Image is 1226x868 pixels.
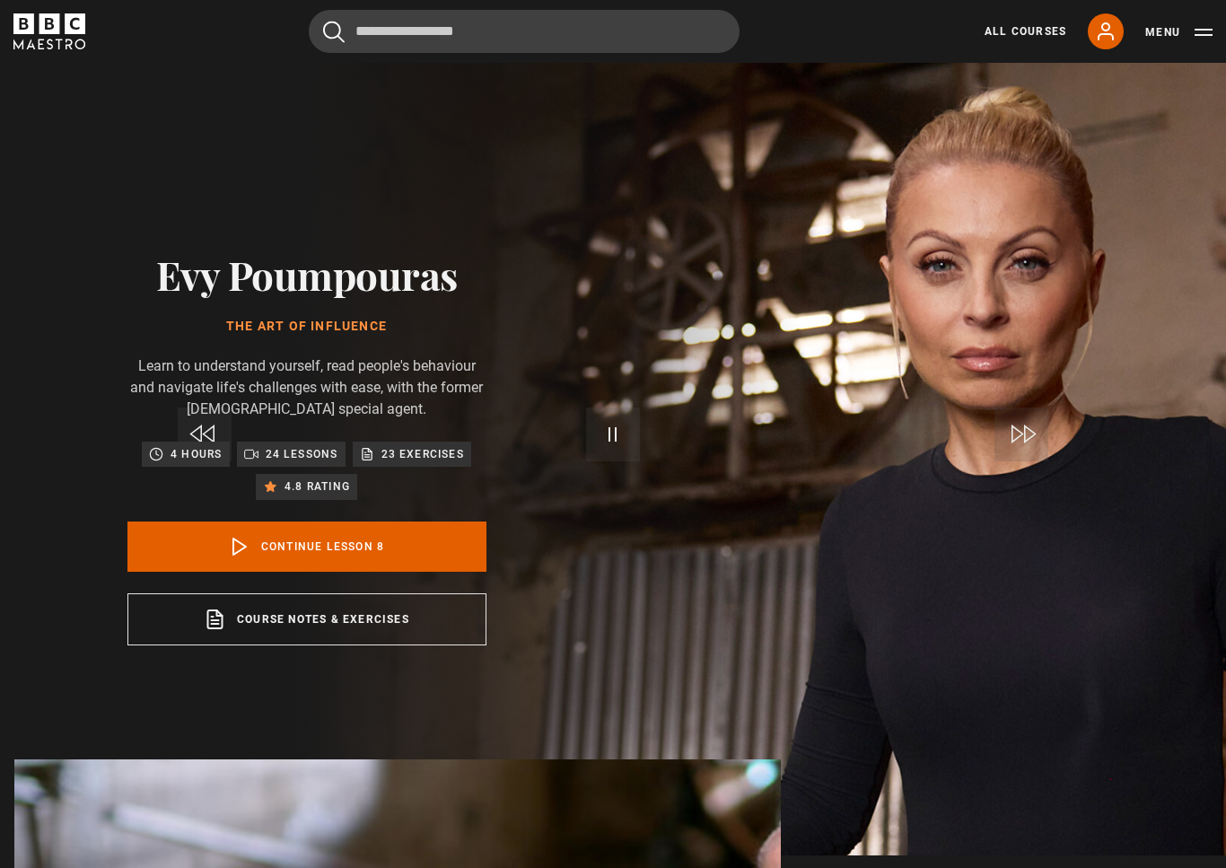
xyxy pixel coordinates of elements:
a: Continue lesson 8 [127,522,486,572]
h1: The Art of Influence [127,320,486,334]
a: Course notes & exercises [127,593,486,645]
p: Learn to understand yourself, read people's behaviour and navigate life's challenges with ease, w... [127,355,486,420]
button: Toggle navigation [1145,23,1213,41]
h2: Evy Poumpouras [127,251,486,297]
p: 24 lessons [266,445,338,463]
a: All Courses [985,23,1066,39]
input: Search [309,10,740,53]
p: 4 hours [171,445,222,463]
p: 23 exercises [381,445,464,463]
button: Submit the search query [323,21,345,43]
p: 4.8 rating [285,478,350,495]
svg: BBC Maestro [13,13,85,49]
